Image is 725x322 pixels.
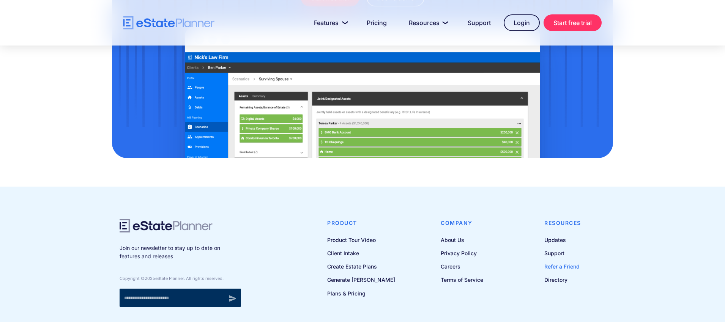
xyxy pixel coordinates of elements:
a: Pricing [358,15,396,30]
a: Client Intake [327,248,395,258]
a: Plans & Pricing [327,289,395,298]
a: Resources [400,15,455,30]
div: Copyright © eState Planner. All rights reserved. [120,276,241,281]
a: Product Tour Video [327,235,395,245]
a: Careers [441,262,483,271]
a: Create Estate Plans [327,262,395,271]
a: Features [305,15,354,30]
a: Refer a Friend [544,262,581,271]
a: Generate [PERSON_NAME] [327,275,395,284]
h4: Company [441,219,483,227]
h4: Product [327,219,395,227]
a: Support [459,15,500,30]
h4: Resources [544,219,581,227]
a: Terms of Service [441,275,483,284]
a: Updates [544,235,581,245]
a: home [123,16,214,30]
p: Join our newsletter to stay up to date on features and releases [120,244,241,261]
a: Privacy Policy [441,248,483,258]
a: Directory [544,275,581,284]
a: Login [504,14,540,31]
a: About Us [441,235,483,245]
form: Newsletter signup [120,289,241,307]
a: Start free trial [544,14,602,31]
span: 2025 [145,276,155,281]
a: Support [544,248,581,258]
